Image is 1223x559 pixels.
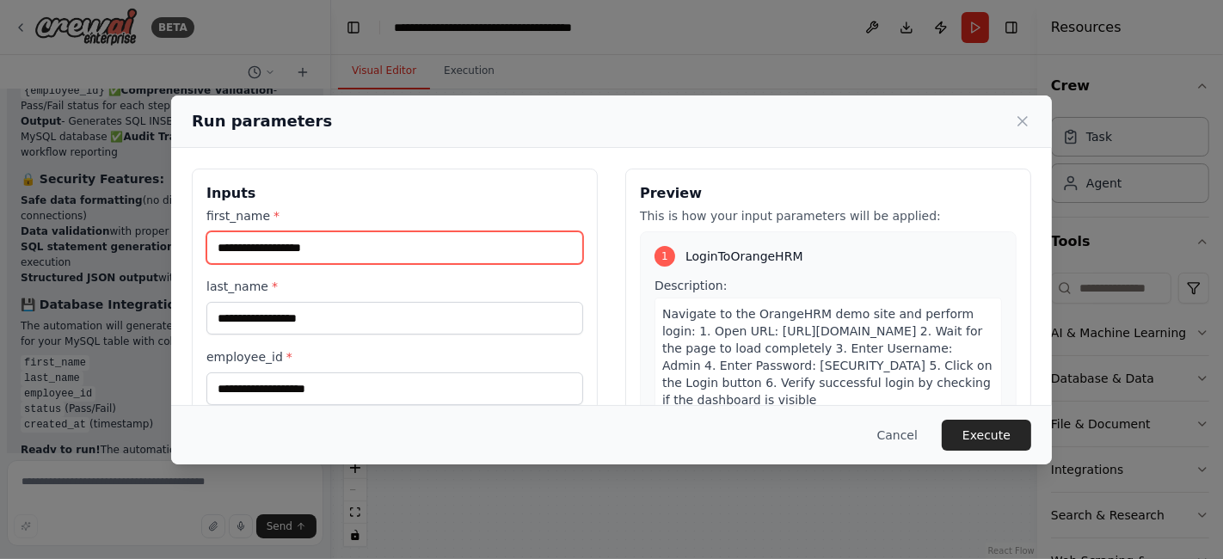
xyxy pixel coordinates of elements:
[685,248,803,265] span: LoginToOrangeHRM
[206,348,583,365] label: employee_id
[662,307,993,407] span: Navigate to the OrangeHRM demo site and perform login: 1. Open URL: [URL][DOMAIN_NAME] 2. Wait fo...
[206,278,583,295] label: last_name
[640,207,1017,224] p: This is how your input parameters will be applied:
[655,246,675,267] div: 1
[206,183,583,204] h3: Inputs
[206,207,583,224] label: first_name
[942,420,1031,451] button: Execute
[640,183,1017,204] h3: Preview
[192,109,332,133] h2: Run parameters
[863,420,931,451] button: Cancel
[655,279,727,292] span: Description:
